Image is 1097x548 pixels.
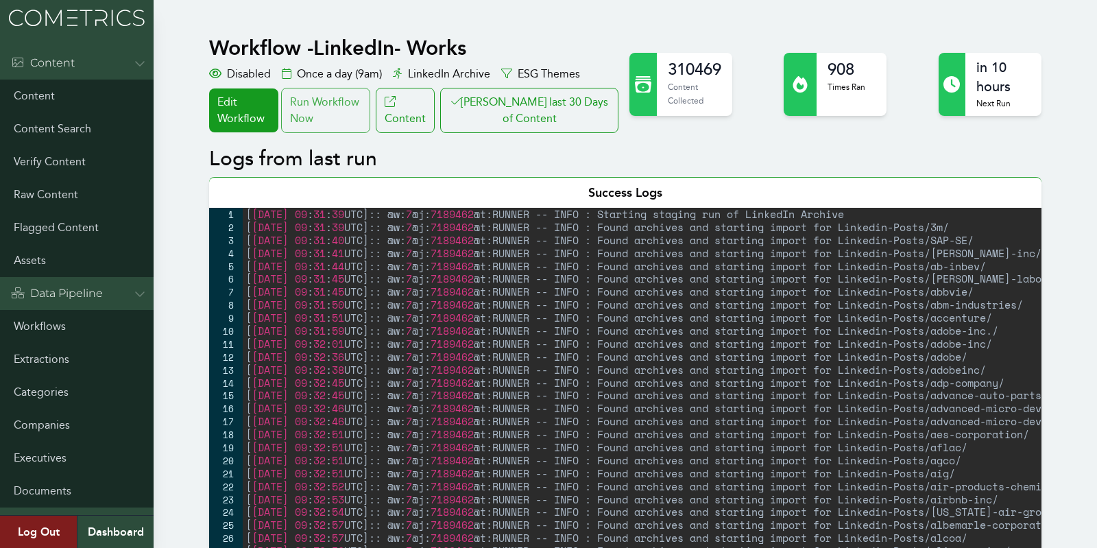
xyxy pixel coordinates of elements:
div: LinkedIn Archive [393,66,490,82]
div: Run Workflow Now [281,88,370,133]
h2: in 10 hours [976,58,1030,97]
a: Dashboard [77,516,154,548]
div: 6 [209,272,243,285]
div: 23 [209,493,243,506]
h2: Logs from last run [209,147,1041,171]
div: 17 [209,415,243,428]
h2: 310469 [668,58,721,80]
div: 11 [209,337,243,350]
a: Edit Workflow [209,88,278,132]
div: 24 [209,505,243,519]
div: 13 [209,364,243,377]
div: 26 [209,532,243,545]
div: 4 [209,247,243,260]
p: Times Ran [828,80,865,94]
div: Content [11,55,75,71]
div: 18 [209,428,243,441]
h1: Workflow - LinkedIn- Works [209,36,621,60]
div: 22 [209,480,243,493]
button: [PERSON_NAME] last 30 Days of Content [440,88,618,133]
div: 9 [209,311,243,324]
div: 7 [209,285,243,298]
div: Once a day (9am) [282,66,382,82]
div: Success Logs [209,177,1041,208]
div: 3 [209,234,243,247]
div: 8 [209,298,243,311]
div: 15 [209,389,243,402]
div: 20 [209,454,243,467]
div: 12 [209,350,243,364]
a: Content [376,88,435,133]
div: Disabled [209,66,271,82]
h2: 908 [828,58,865,80]
div: 5 [209,260,243,273]
div: 2 [209,221,243,234]
p: Content Collected [668,80,721,107]
div: 19 [209,441,243,454]
div: 25 [209,519,243,532]
div: Data Pipeline [11,285,103,302]
p: Next Run [976,97,1030,110]
div: 1 [209,208,243,221]
div: 16 [209,402,243,415]
div: ESG Themes [501,66,580,82]
div: 14 [209,377,243,390]
div: 10 [209,324,243,337]
div: 21 [209,467,243,480]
